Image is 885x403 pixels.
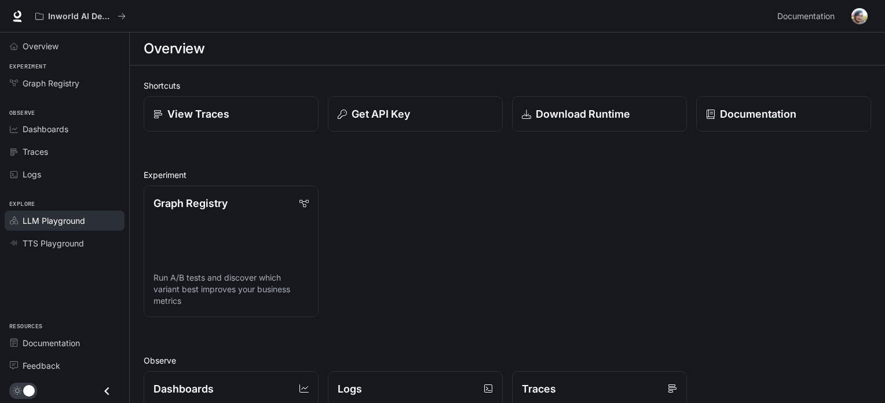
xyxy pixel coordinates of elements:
[5,119,125,139] a: Dashboards
[536,106,630,122] p: Download Runtime
[328,96,503,132] button: Get API Key
[696,96,871,132] a: Documentation
[5,210,125,231] a: LLM Playground
[5,73,125,93] a: Graph Registry
[338,381,362,397] p: Logs
[30,5,131,28] button: All workspaces
[144,169,871,181] h2: Experiment
[352,106,410,122] p: Get API Key
[144,354,871,366] h2: Observe
[23,146,48,158] span: Traces
[5,355,125,376] a: Feedback
[144,186,319,317] a: Graph RegistryRun A/B tests and discover which variant best improves your business metrics
[23,123,68,135] span: Dashboards
[167,106,229,122] p: View Traces
[848,5,871,28] button: User avatar
[773,5,843,28] a: Documentation
[23,237,84,249] span: TTS Playground
[144,37,204,60] h1: Overview
[720,106,796,122] p: Documentation
[777,9,835,24] span: Documentation
[153,272,309,307] p: Run A/B tests and discover which variant best improves your business metrics
[5,333,125,353] a: Documentation
[144,96,319,132] a: View Traces
[153,381,214,397] p: Dashboards
[23,168,41,180] span: Logs
[5,36,125,56] a: Overview
[5,164,125,184] a: Logs
[851,8,868,24] img: User avatar
[512,96,687,132] a: Download Runtime
[522,381,556,397] p: Traces
[23,215,85,227] span: LLM Playground
[144,79,871,92] h2: Shortcuts
[94,379,120,403] button: Close drawer
[23,40,58,52] span: Overview
[23,360,60,372] span: Feedback
[23,77,79,89] span: Graph Registry
[23,337,80,349] span: Documentation
[48,12,113,21] p: Inworld AI Demos
[23,384,35,397] span: Dark mode toggle
[153,195,228,211] p: Graph Registry
[5,141,125,162] a: Traces
[5,233,125,253] a: TTS Playground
